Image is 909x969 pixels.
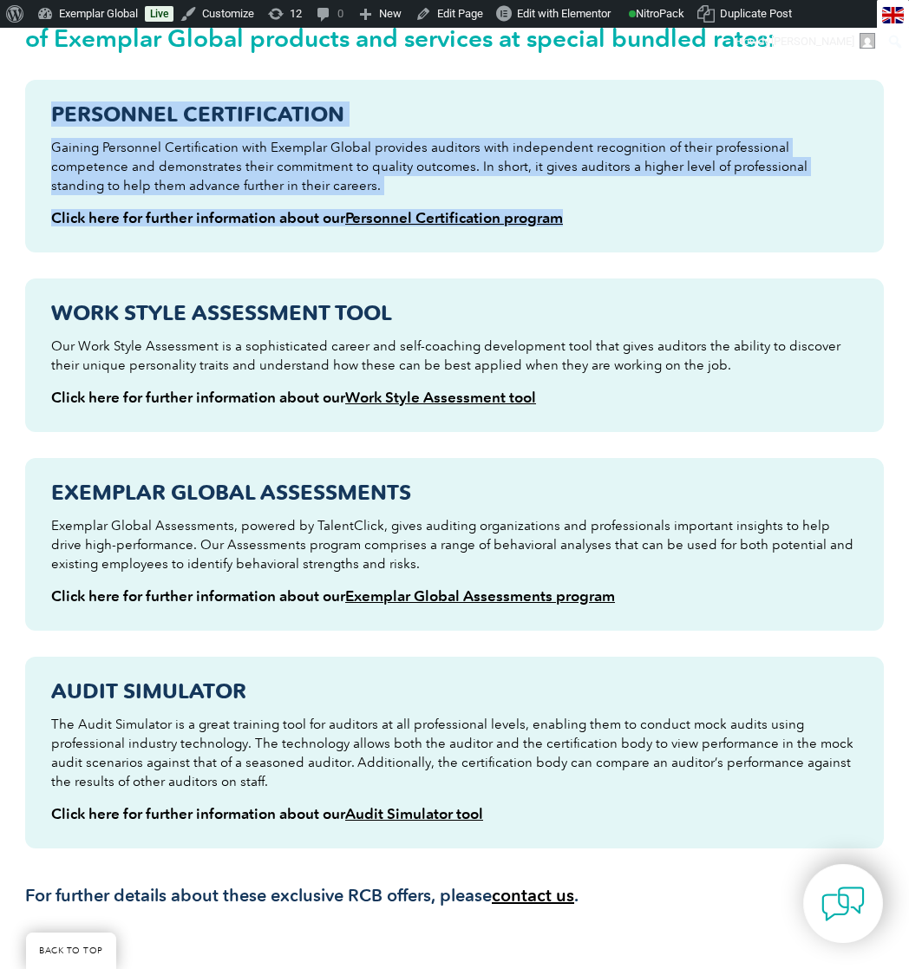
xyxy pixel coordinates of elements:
p: Our Work Style Assessment is a sophisticated career and self-coaching development tool that gives... [51,337,858,375]
h4: Click here for further information about our [51,389,858,406]
a: Work Style Assessment tool [345,389,536,406]
strong: Personnel Certification [51,101,344,127]
a: BACK TO TOP [26,933,116,969]
img: en [882,7,904,23]
strong: Audit Simulator [51,678,246,704]
span: Edit with Elementor [517,7,611,20]
a: Personnel Certification program [345,209,563,226]
p: Exemplar Global Assessments, powered by TalentClick, gives auditing organizations and professiona... [51,516,858,573]
strong: Work Style Assessment tool [51,300,392,325]
a: Exemplar Global Assessments program [345,587,615,605]
span: [PERSON_NAME] [771,35,854,48]
h4: Click here for further information about our [51,587,858,605]
h4: Click here for further information about our [51,209,858,226]
a: Audit Simulator tool [345,805,483,822]
a: Howdy, [729,28,882,56]
p: Gaining Personnel Certification with Exemplar Global provides auditors with independent recogniti... [51,138,858,195]
h4: Click here for further information about our [51,805,858,822]
h3: For further details about these exclusive RCB offers, please . [25,885,884,907]
a: contact us [492,885,574,906]
strong: Exemplar Global Assessments [51,480,411,505]
img: contact-chat.png [821,882,865,926]
p: The Audit Simulator is a great training tool for auditors at all professional levels, enabling th... [51,715,858,791]
a: Live [145,6,173,22]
